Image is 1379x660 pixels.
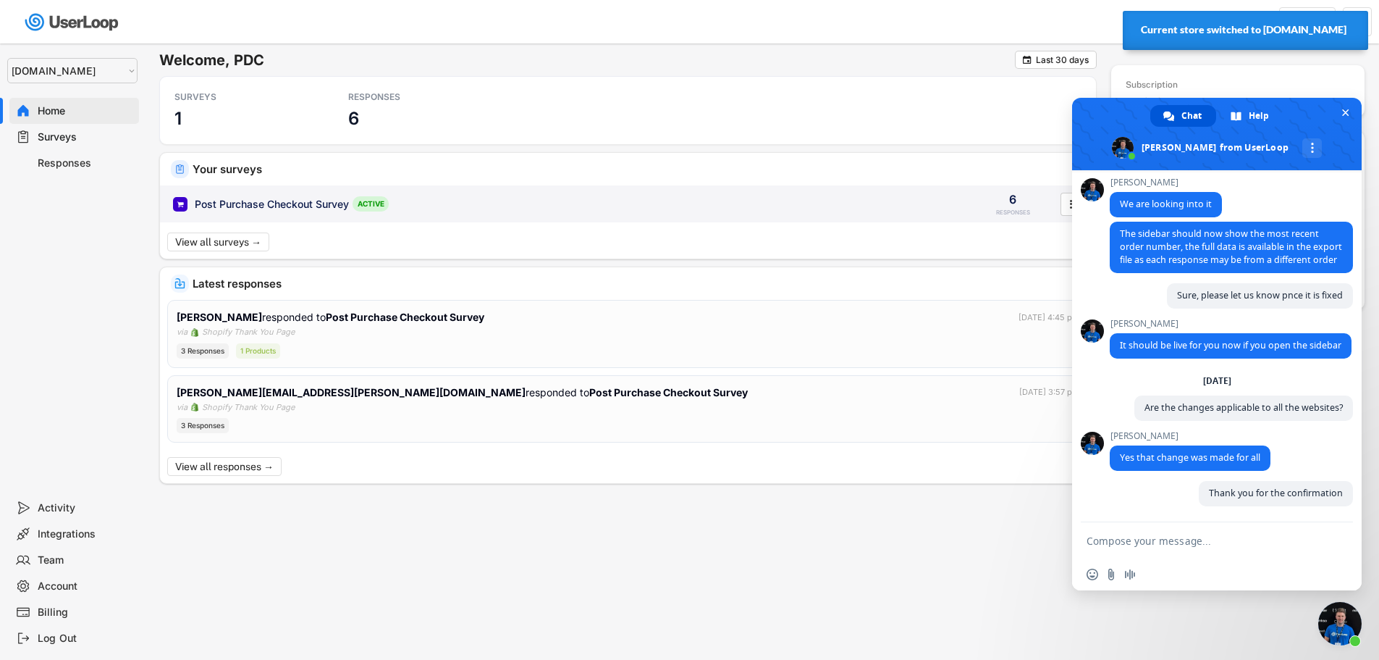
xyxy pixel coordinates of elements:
[177,326,187,338] div: via
[1110,177,1222,188] span: [PERSON_NAME]
[1110,319,1351,329] span: [PERSON_NAME]
[1209,487,1343,499] span: Thank you for the confirmation
[1105,569,1117,580] span: Send a file
[177,418,229,433] div: 3 Responses
[177,385,748,400] div: responded to
[190,403,199,412] img: 1156660_ecommerce_logo_shopify_icon%20%281%29.png
[38,606,133,619] div: Billing
[190,328,199,337] img: 1156660_ecommerce_logo_shopify_icon%20%281%29.png
[1120,198,1212,210] span: We are looking into it
[38,130,133,144] div: Surveys
[1338,105,1353,120] span: Close chat
[1150,105,1216,127] a: Chat
[177,343,229,359] div: 3 Responses
[38,156,133,170] div: Responses
[38,501,133,515] div: Activity
[1218,105,1283,127] a: Help
[202,401,295,414] div: Shopify Thank You Page
[326,311,484,323] strong: Post Purchase Checkout Survey
[1181,105,1202,127] span: Chat
[1126,80,1178,91] div: Subscription
[348,107,359,130] h3: 6
[195,197,349,212] div: Post Purchase Checkout Survey
[353,196,389,212] div: ACTIVE
[1120,451,1260,464] span: Yes that change was made for all
[1124,569,1136,580] span: Audio message
[38,104,133,118] div: Home
[1144,401,1343,414] span: Are the changes applicable to all the websites?
[38,632,133,646] div: Log Out
[193,164,1085,175] div: Your surveys
[1318,602,1362,646] a: Close chat
[1087,569,1098,580] span: Insert an emoji
[167,457,282,476] button: View all responses →
[996,209,1030,217] div: RESPONSES
[1120,339,1341,351] span: It should be live for you now if you open the sidebar
[22,7,124,37] img: userloop-logo-01.svg
[1141,24,1346,35] strong: Current store switched to [DOMAIN_NAME]
[38,527,133,541] div: Integrations
[202,326,295,338] div: Shopify Thank You Page
[38,554,133,567] div: Team
[1087,522,1318,559] textarea: Compose your message...
[1021,54,1032,65] button: 
[1177,289,1343,301] span: Sure, please let us know pnce it is fixed
[1069,196,1072,212] text: 
[1019,386,1079,398] div: [DATE] 3:57 pm
[1009,191,1016,207] div: 6
[1019,312,1079,324] div: [DATE] 4:45 pm
[38,580,133,593] div: Account
[1126,95,1357,110] div: Unlimited
[177,311,262,323] strong: [PERSON_NAME]
[1063,193,1078,215] button: 
[167,233,269,251] button: View all surveys →
[1036,56,1089,64] div: Last 30 days
[193,278,1085,289] div: Latest responses
[174,107,182,130] h3: 1
[236,343,280,359] div: 1 Products
[177,386,526,398] strong: [PERSON_NAME][EMAIL_ADDRESS][PERSON_NAME][DOMAIN_NAME]
[1120,227,1342,266] span: The sidebar should now show the most recent order number, the full data is available in the expor...
[1110,431,1270,441] span: [PERSON_NAME]
[1023,54,1032,65] text: 
[159,51,1015,70] h6: Welcome, PDC
[177,309,487,325] div: responded to
[177,401,187,414] div: via
[589,386,748,398] strong: Post Purchase Checkout Survey
[174,91,305,103] div: SURVEYS
[348,91,478,103] div: RESPONSES
[174,278,185,289] img: IncomingMajor.svg
[1203,377,1231,385] div: [DATE]
[1249,105,1269,127] span: Help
